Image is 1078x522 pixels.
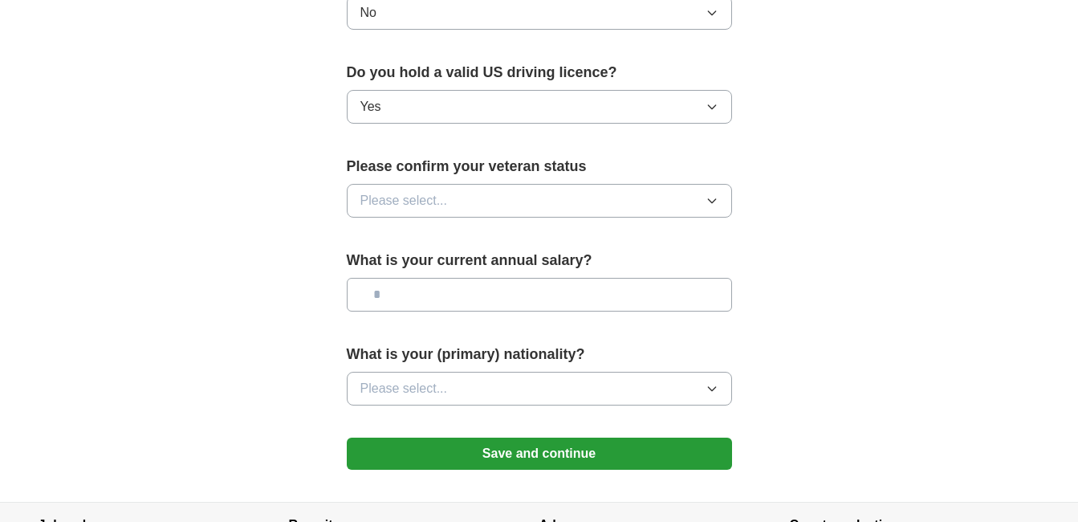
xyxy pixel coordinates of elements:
[360,379,448,398] span: Please select...
[347,344,732,365] label: What is your (primary) nationality?
[347,90,732,124] button: Yes
[360,191,448,210] span: Please select...
[347,156,732,177] label: Please confirm your veteran status
[347,184,732,218] button: Please select...
[347,372,732,406] button: Please select...
[360,3,376,22] span: No
[360,97,381,116] span: Yes
[347,62,732,84] label: Do you hold a valid US driving licence?
[347,438,732,470] button: Save and continue
[347,250,732,271] label: What is your current annual salary?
